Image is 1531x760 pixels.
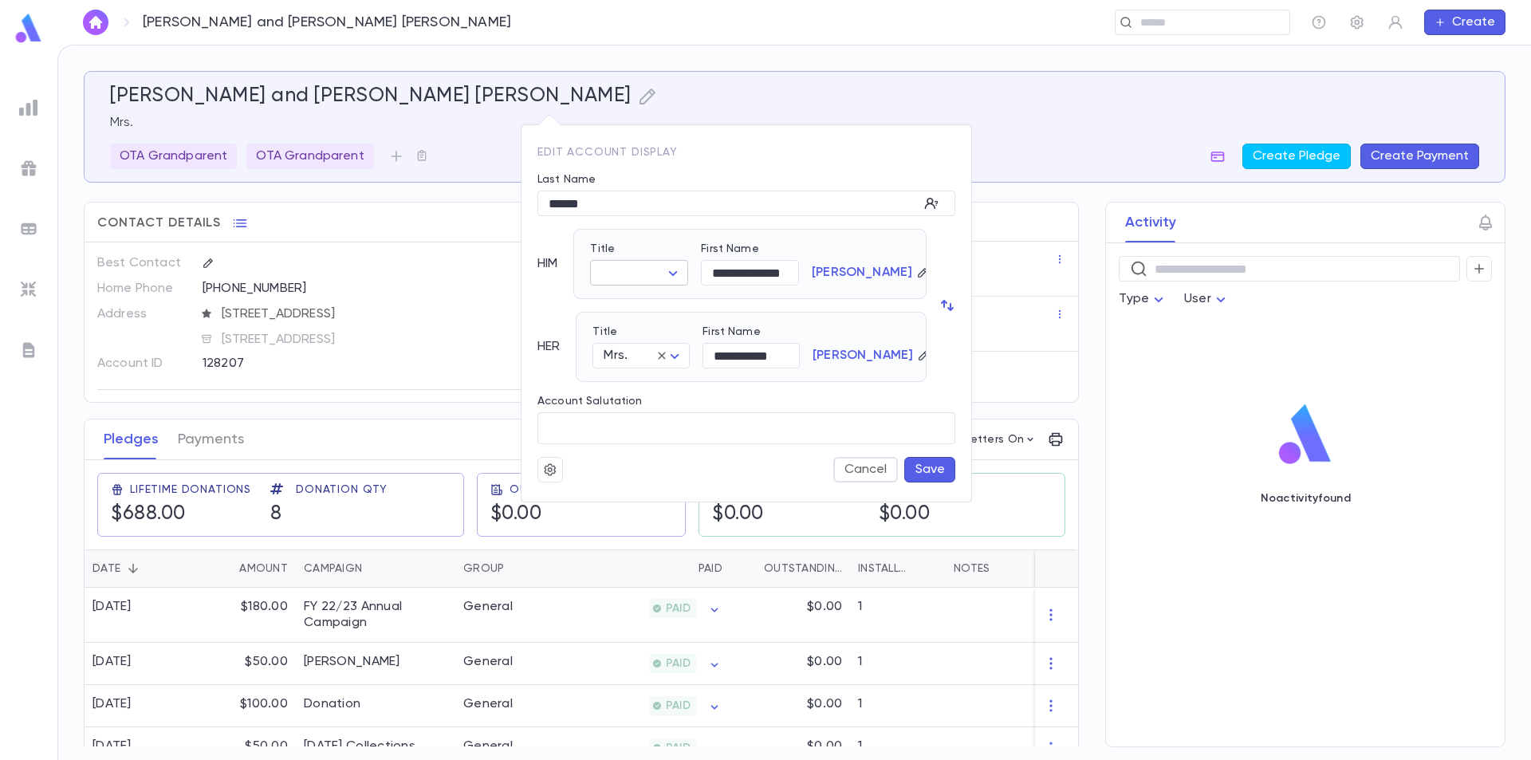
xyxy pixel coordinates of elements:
[604,349,628,362] span: Mrs.
[537,256,557,272] p: HIM
[812,265,912,281] p: [PERSON_NAME]
[813,348,913,364] p: [PERSON_NAME]
[537,395,643,408] label: Account Salutation
[590,242,615,255] label: Title
[537,339,560,355] p: HER
[833,457,898,482] button: Cancel
[703,325,760,338] label: First Name
[701,242,758,255] label: First Name
[592,325,617,338] label: Title
[537,173,596,186] label: Last Name
[904,457,955,482] button: Save
[537,147,678,158] span: Edit Account Display
[592,344,690,368] div: Mrs.
[590,261,688,285] div: ​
